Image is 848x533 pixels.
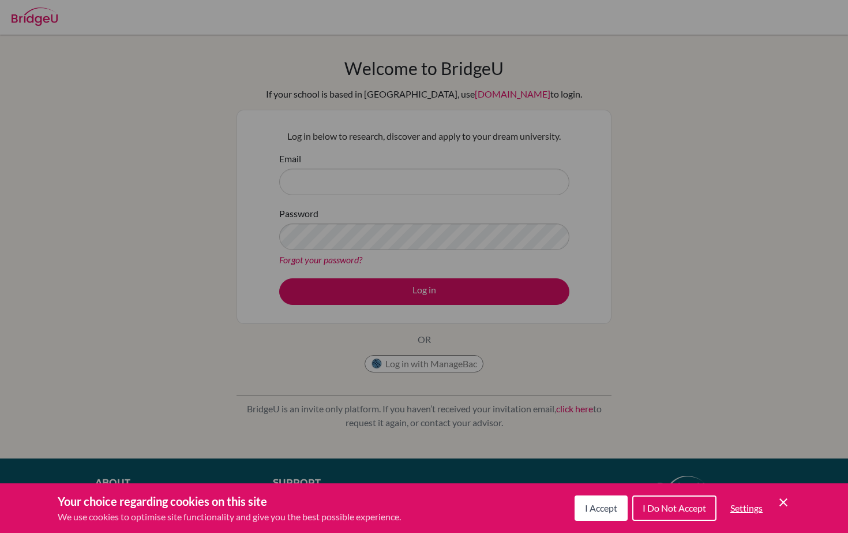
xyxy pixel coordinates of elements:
[730,502,763,513] span: Settings
[58,510,401,524] p: We use cookies to optimise site functionality and give you the best possible experience.
[643,502,706,513] span: I Do Not Accept
[58,493,401,510] h3: Your choice regarding cookies on this site
[776,495,790,509] button: Save and close
[585,502,617,513] span: I Accept
[721,497,772,520] button: Settings
[575,495,628,521] button: I Accept
[632,495,716,521] button: I Do Not Accept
